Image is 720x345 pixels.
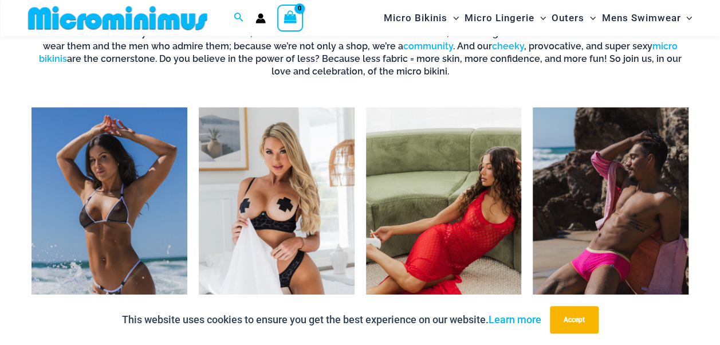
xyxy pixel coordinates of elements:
span: Mens Swimwear [601,3,680,33]
a: View Shopping Cart, empty [277,5,304,31]
a: Search icon link [234,11,244,25]
a: Micro BikinisMenu ToggleMenu Toggle [381,3,462,33]
a: Micro LingerieMenu ToggleMenu Toggle [462,3,549,33]
nav: Site Navigation [379,2,697,34]
img: MM SHOP LOGO FLAT [23,5,212,31]
span: Micro Lingerie [465,3,534,33]
span: Menu Toggle [584,3,596,33]
a: cheeky [492,41,524,52]
a: Account icon link [255,13,266,23]
p: This website uses cookies to ensure you get the best experience on our website. [122,311,541,328]
a: Mens SwimwearMenu ToggleMenu Toggle [599,3,695,33]
span: Micro Bikinis [384,3,447,33]
a: Learn more [489,313,541,326]
span: Menu Toggle [680,3,692,33]
span: Menu Toggle [534,3,546,33]
span: Menu Toggle [447,3,459,33]
a: community [403,41,453,52]
button: Accept [550,306,599,334]
a: micro bikinis [39,41,678,64]
h6: This is the extraordinary world of Microminimus, the ultimate destination for the micro bikini, c... [32,27,688,79]
span: Outers [552,3,584,33]
a: OutersMenu ToggleMenu Toggle [549,3,599,33]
